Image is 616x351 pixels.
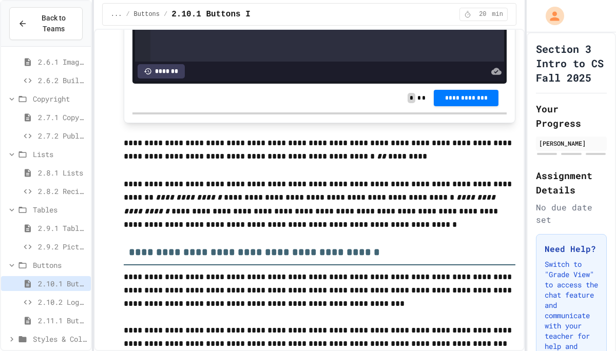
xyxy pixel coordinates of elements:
[38,297,87,307] span: 2.10.2 Logging
[111,10,122,18] span: ...
[535,4,567,28] div: My Account
[536,201,607,226] div: No due date set
[33,93,87,104] span: Copyright
[164,10,167,18] span: /
[38,186,87,197] span: 2.8.2 Recipe
[171,8,251,21] span: 2.10.1 Buttons I
[38,315,87,326] span: 2.11.1 Buttons II
[38,56,87,67] span: 2.6.1 Images
[38,223,87,233] span: 2.9.1 Tables
[38,167,87,178] span: 2.8.1 Lists
[38,130,87,141] span: 2.7.2 Public Images
[536,102,607,130] h2: Your Progress
[9,7,83,40] button: Back to Teams
[536,168,607,197] h2: Assignment Details
[33,334,87,344] span: Styles & Colors
[33,260,87,270] span: Buttons
[33,204,87,215] span: Tables
[545,243,598,255] h3: Need Help?
[38,75,87,86] span: 2.6.2 Build a Homepage
[38,241,87,252] span: 2.9.2 Picture Collage
[474,10,491,18] span: 20
[38,278,87,289] span: 2.10.1 Buttons I
[33,13,74,34] span: Back to Teams
[539,139,604,148] div: [PERSON_NAME]
[492,10,503,18] span: min
[33,149,87,160] span: Lists
[536,42,607,85] h1: Section 3 Intro to CS Fall 2025
[126,10,129,18] span: /
[38,112,87,123] span: 2.7.1 Copyright
[134,10,160,18] span: Buttons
